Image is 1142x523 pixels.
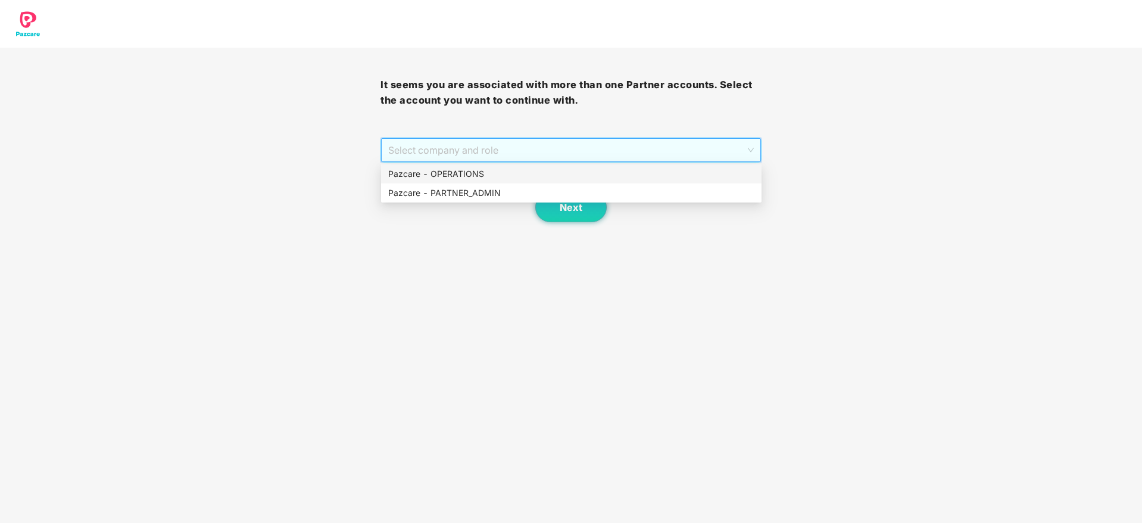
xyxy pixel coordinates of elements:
span: Select company and role [388,139,753,161]
button: Next [535,192,607,222]
div: Pazcare - OPERATIONS [388,167,754,180]
span: Next [560,202,582,213]
div: Pazcare - OPERATIONS [381,164,762,183]
div: Pazcare - PARTNER_ADMIN [381,183,762,203]
div: Pazcare - PARTNER_ADMIN [388,186,754,200]
h3: It seems you are associated with more than one Partner accounts. Select the account you want to c... [380,77,761,108]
